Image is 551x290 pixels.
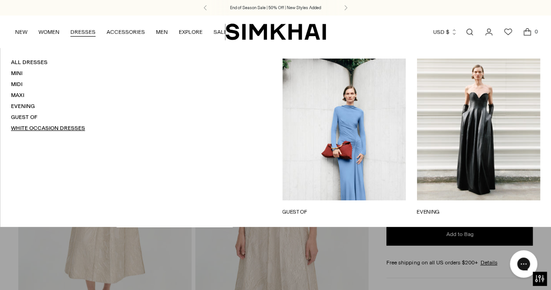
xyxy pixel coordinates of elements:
[230,5,321,11] a: End of Season Sale | 50% Off | New Styles Added
[7,255,92,283] iframe: Sign Up via Text for Offers
[15,22,27,42] a: NEW
[156,22,168,42] a: MEN
[433,22,457,42] button: USD $
[179,22,203,42] a: EXPLORE
[460,23,479,41] a: Open search modal
[499,23,517,41] a: Wishlist
[214,22,227,42] a: SALE
[480,23,498,41] a: Go to the account page
[225,23,326,41] a: SIMKHAI
[505,247,542,281] iframe: Gorgias live chat messenger
[38,22,59,42] a: WOMEN
[107,22,145,42] a: ACCESSORIES
[70,22,96,42] a: DRESSES
[518,23,536,41] a: Open cart modal
[532,27,540,36] span: 0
